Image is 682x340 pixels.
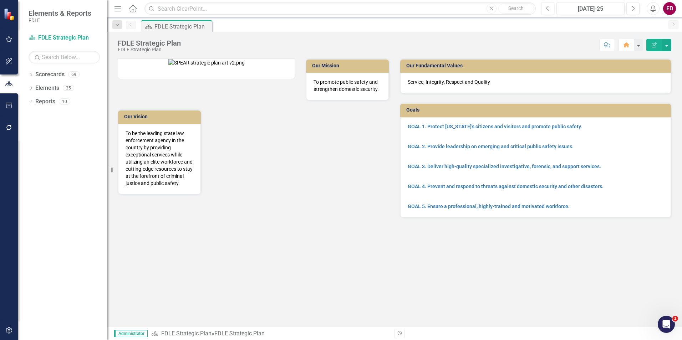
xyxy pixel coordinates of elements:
input: Search Below... [29,51,100,63]
iframe: Intercom live chat [658,316,675,333]
span: Search [508,5,524,11]
div: FDLE Strategic Plan [154,22,210,31]
a: GOAL 2. Provide leadership on emerging and critical public safety issues. [408,144,574,149]
p: Service, Integrity, Respect and Quality [408,78,663,86]
span: 1 [672,316,678,321]
span: Elements & Reports [29,9,91,17]
button: [DATE]-25 [556,2,625,15]
h3: Goals [406,107,667,113]
a: GOAL 4. Prevent and respond to threats against domestic security and other disasters. [408,184,604,189]
a: GOAL 1. Protect [US_STATE]'s citizens and visitors and promote public safety. [408,124,582,129]
a: Reports [35,98,55,106]
a: FDLE Strategic Plan [161,330,212,337]
div: FDLE Strategic Plan [214,330,265,337]
a: GOAL 5. Ensure a professional, highly-trained and motivated workforce. [408,204,570,209]
h3: Our Fundamental Values [406,63,667,68]
div: 69 [68,72,80,78]
p: To promote public safety and strengthen domestic security. [314,78,381,93]
div: [DATE]-25 [559,5,622,13]
h3: Our Mission [312,63,385,68]
span: Administrator [114,330,148,337]
button: ED [663,2,676,15]
p: To be the leading state law enforcement agency in the country by providing exceptional services w... [126,130,193,187]
input: Search ClearPoint... [144,2,536,15]
a: Elements [35,84,59,92]
small: FDLE [29,17,91,23]
a: GOAL 3. Deliver high-quality specialized investigative, forensic, and support services. [408,164,601,169]
a: FDLE Strategic Plan [29,34,100,42]
img: ClearPoint Strategy [4,8,16,21]
div: » [151,330,389,338]
img: SPEAR strategic plan art v2.png [168,59,245,66]
button: Search [498,4,534,14]
div: FDLE Strategic Plan [118,47,181,52]
h3: Our Vision [124,114,197,119]
a: Scorecards [35,71,65,79]
div: FDLE Strategic Plan [118,39,181,47]
div: 10 [59,98,70,104]
div: 35 [63,85,74,91]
